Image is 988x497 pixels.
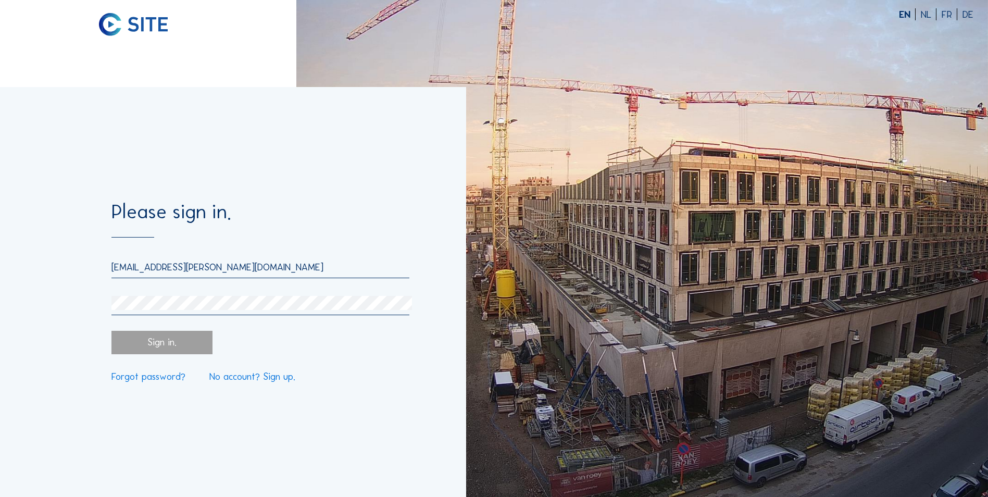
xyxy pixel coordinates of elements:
div: Sign in. [111,331,212,354]
div: NL [921,10,936,20]
div: FR [942,10,957,20]
a: Forgot password? [111,372,185,382]
img: C-SITE logo [99,13,168,36]
div: EN [899,10,916,20]
input: Email [111,261,409,273]
div: Please sign in. [111,202,409,238]
div: DE [962,10,973,20]
a: No account? Sign up. [209,372,295,382]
